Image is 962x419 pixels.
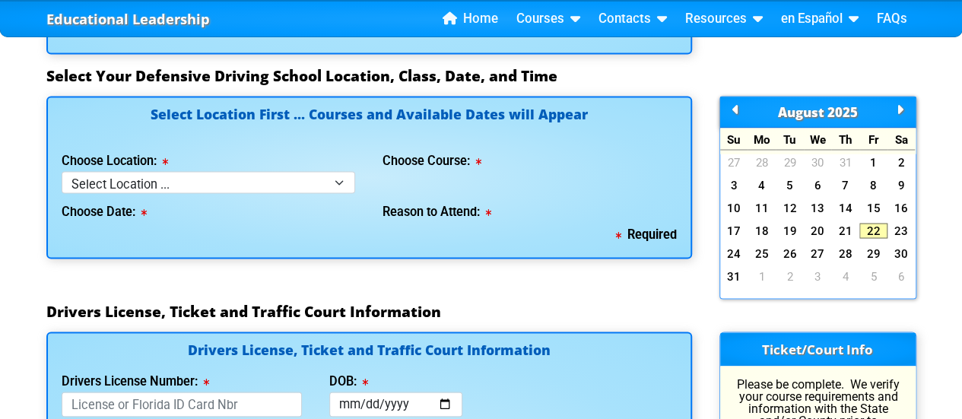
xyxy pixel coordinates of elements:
a: 8 [859,177,887,192]
a: 27 [720,154,748,170]
a: 29 [859,246,887,261]
a: 20 [804,223,832,238]
h3: Drivers License, Ticket and Traffic Court Information [46,302,916,320]
a: 26 [776,246,804,261]
a: 22 [859,223,887,238]
input: mm/dd/yyyy [329,392,462,417]
a: Educational Leadership [46,7,210,32]
a: 15 [859,200,887,215]
a: 5 [859,268,887,284]
a: 4 [748,177,776,192]
span: August [778,103,824,120]
a: 27 [804,246,832,261]
a: 14 [831,200,859,215]
div: Tu [776,128,804,150]
a: 7 [831,177,859,192]
a: 6 [887,268,916,284]
a: 28 [748,154,776,170]
div: Fr [859,128,887,150]
a: 28 [831,246,859,261]
a: 21 [831,223,859,238]
a: 19 [776,223,804,238]
a: 5 [776,177,804,192]
b: Required [616,227,677,241]
span: 2025 [827,103,858,120]
a: 2 [887,154,916,170]
h3: Ticket/Court Info [720,332,916,366]
div: Mo [748,128,776,150]
label: Choose Location: [62,154,168,167]
div: Sa [887,128,916,150]
a: 1 [859,154,887,170]
label: Choose Date: [62,205,147,217]
a: 30 [804,154,832,170]
a: Contacts [592,8,673,30]
label: Reason to Attend: [383,205,491,217]
a: 17 [720,223,748,238]
a: 9 [887,177,916,192]
input: License or Florida ID Card Nbr [62,392,302,417]
a: 25 [748,246,776,261]
a: 4 [831,268,859,284]
div: We [804,128,832,150]
a: 3 [804,268,832,284]
div: Su [720,128,748,150]
a: FAQs [871,8,913,30]
a: 3 [720,177,748,192]
h3: Select Your Defensive Driving School Location, Class, Date, and Time [46,66,916,84]
a: 11 [748,200,776,215]
div: Th [831,128,859,150]
a: 12 [776,200,804,215]
a: 31 [720,268,748,284]
a: 30 [887,246,916,261]
a: 1 [748,268,776,284]
a: 2 [776,268,804,284]
h4: Drivers License, Ticket and Traffic Court Information [62,343,677,359]
a: 29 [776,154,804,170]
label: Drivers License Number: [62,375,209,387]
a: 24 [720,246,748,261]
a: Resources [679,8,769,30]
h4: Select Location First ... Courses and Available Dates will Appear [62,107,677,138]
a: 16 [887,200,916,215]
label: Choose Course: [383,154,481,167]
a: 6 [804,177,832,192]
label: DOB: [329,375,368,387]
a: 13 [804,200,832,215]
a: Courses [510,8,586,30]
a: 23 [887,223,916,238]
a: 18 [748,223,776,238]
a: Home [437,8,504,30]
a: en Español [775,8,865,30]
a: 10 [720,200,748,215]
a: 31 [831,154,859,170]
